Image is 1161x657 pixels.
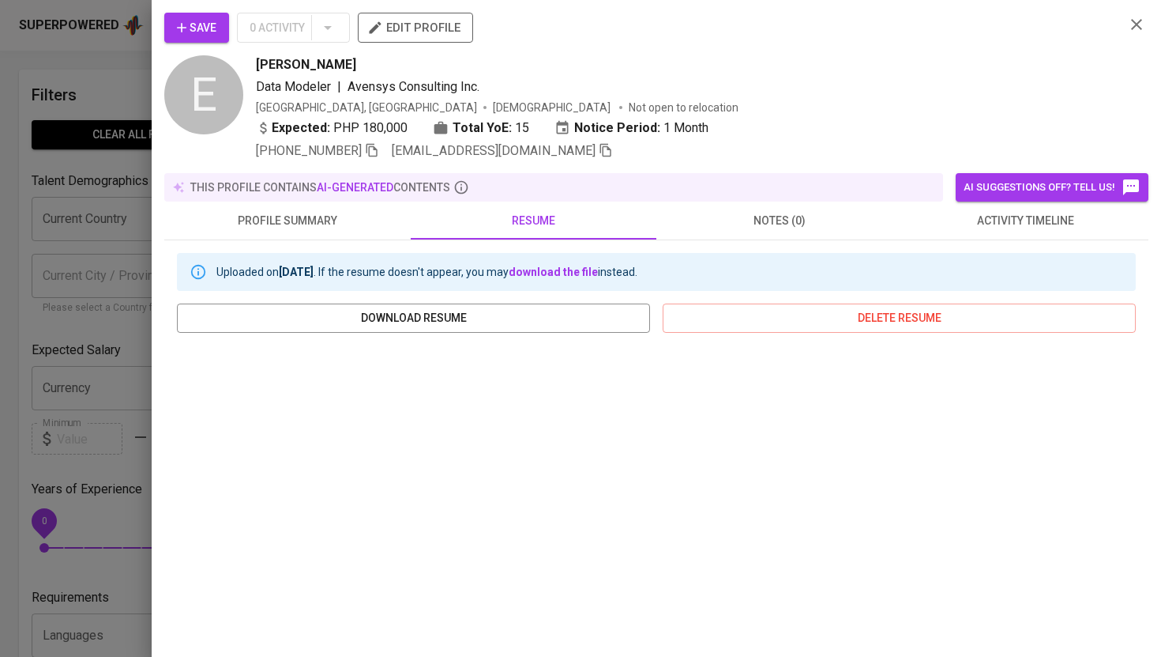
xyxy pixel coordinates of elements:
[358,21,473,33] a: edit profile
[216,258,637,286] div: Uploaded on . If the resume doesn't appear, you may instead.
[666,211,893,231] span: notes (0)
[272,119,330,138] b: Expected:
[370,17,460,38] span: edit profile
[358,13,473,43] button: edit profile
[348,79,479,94] span: Avensys Consulting Inc.
[317,181,393,194] span: AI-generated
[392,143,596,158] span: [EMAIL_ADDRESS][DOMAIN_NAME]
[256,79,331,94] span: Data Modeler
[574,119,660,138] b: Notice Period:
[164,55,243,134] div: E
[177,18,216,38] span: Save
[964,178,1140,197] span: AI suggestions off? Tell us!
[493,100,613,115] span: [DEMOGRAPHIC_DATA]
[177,304,650,333] button: download resume
[279,266,314,278] b: [DATE]
[256,55,356,74] span: [PERSON_NAME]
[663,304,1136,333] button: delete resume
[554,119,708,138] div: 1 Month
[337,77,341,96] span: |
[420,211,648,231] span: resume
[190,179,450,195] p: this profile contains contents
[956,173,1148,202] button: AI suggestions off? Tell us!
[509,266,598,278] a: download the file
[912,211,1140,231] span: activity timeline
[515,119,529,138] span: 15
[629,100,738,115] p: Not open to relocation
[256,100,477,115] div: [GEOGRAPHIC_DATA], [GEOGRAPHIC_DATA]
[164,13,229,43] button: Save
[174,211,401,231] span: profile summary
[453,119,512,138] b: Total YoE:
[675,308,1123,328] span: delete resume
[256,143,362,158] span: [PHONE_NUMBER]
[256,119,408,138] div: PHP 180,000
[190,308,637,328] span: download resume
